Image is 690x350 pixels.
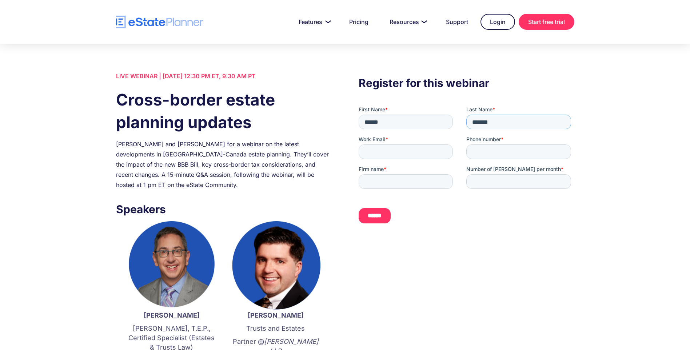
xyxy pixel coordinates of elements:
h3: Register for this webinar [359,75,574,91]
a: Resources [381,15,434,29]
iframe: Form 0 [359,106,574,230]
a: Support [437,15,477,29]
p: Trusts and Estates [231,324,320,333]
a: Features [290,15,337,29]
a: Login [480,14,515,30]
a: Pricing [340,15,377,29]
a: home [116,16,203,28]
div: [PERSON_NAME] and [PERSON_NAME] for a webinar on the latest developments in [GEOGRAPHIC_DATA]-Can... [116,139,331,190]
a: Start free trial [519,14,574,30]
div: LIVE WEBINAR | [DATE] 12:30 PM ET, 9:30 AM PT [116,71,331,81]
h3: Speakers [116,201,331,218]
strong: [PERSON_NAME] [248,311,304,319]
strong: [PERSON_NAME] [144,311,200,319]
h1: Cross-border estate planning updates [116,88,331,134]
